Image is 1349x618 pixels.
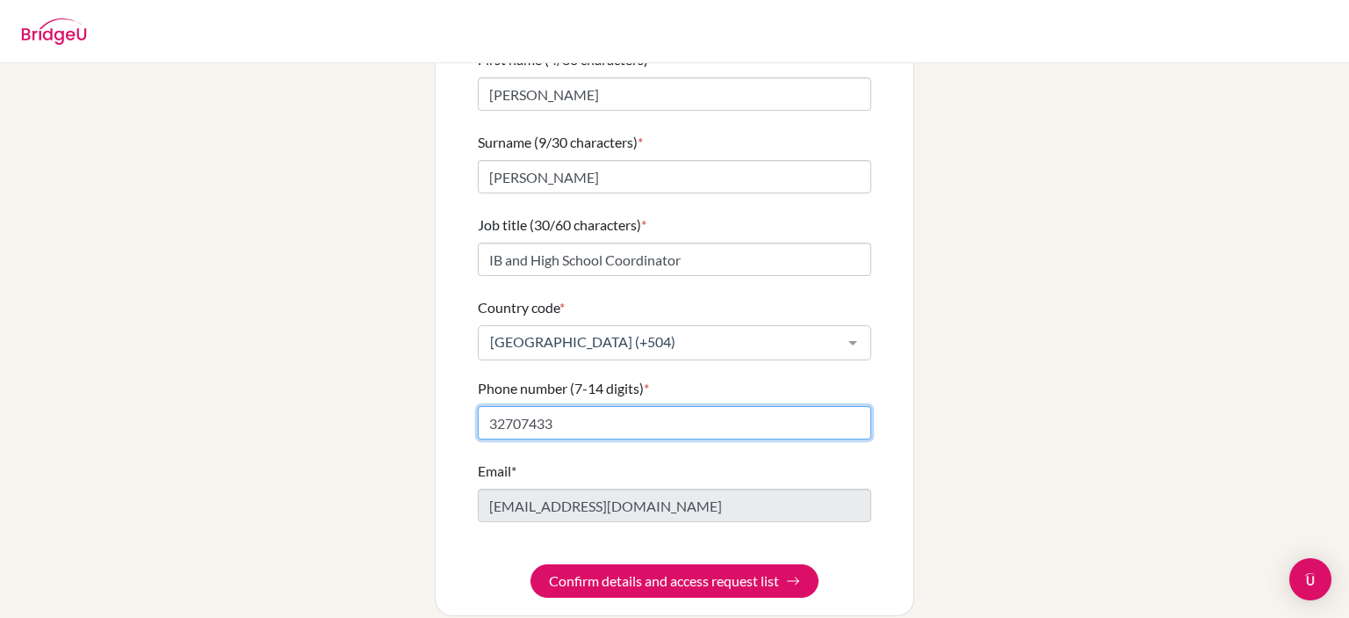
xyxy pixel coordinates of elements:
[21,18,87,45] img: BridgeU logo
[478,77,871,111] input: Enter your first name
[478,297,565,318] label: Country code
[478,160,871,193] input: Enter your surname
[478,214,646,236] label: Job title (30/60 characters)
[786,574,800,588] img: Arrow right
[478,243,871,276] input: Enter your job title
[478,406,871,440] input: Enter your number
[1289,558,1331,600] div: Open Intercom Messenger
[478,378,649,399] label: Phone number (7-14 digits)
[486,333,835,351] span: [GEOGRAPHIC_DATA] (+504)
[530,564,819,598] button: Confirm details and access request list
[478,132,643,153] label: Surname (9/30 characters)
[478,461,516,482] label: Email*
